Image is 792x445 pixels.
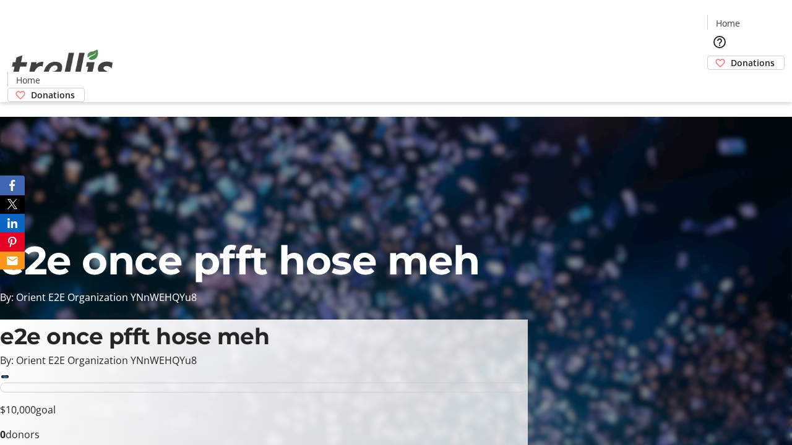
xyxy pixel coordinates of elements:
span: Donations [731,56,775,69]
a: Home [708,17,747,30]
span: Home [716,17,740,30]
a: Donations [7,88,85,102]
span: Donations [31,88,75,101]
button: Help [707,30,732,54]
button: Cart [707,70,732,95]
span: Home [16,74,40,87]
a: Donations [707,56,785,70]
img: Orient E2E Organization YNnWEHQYu8's Logo [7,36,118,98]
a: Home [8,74,48,87]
